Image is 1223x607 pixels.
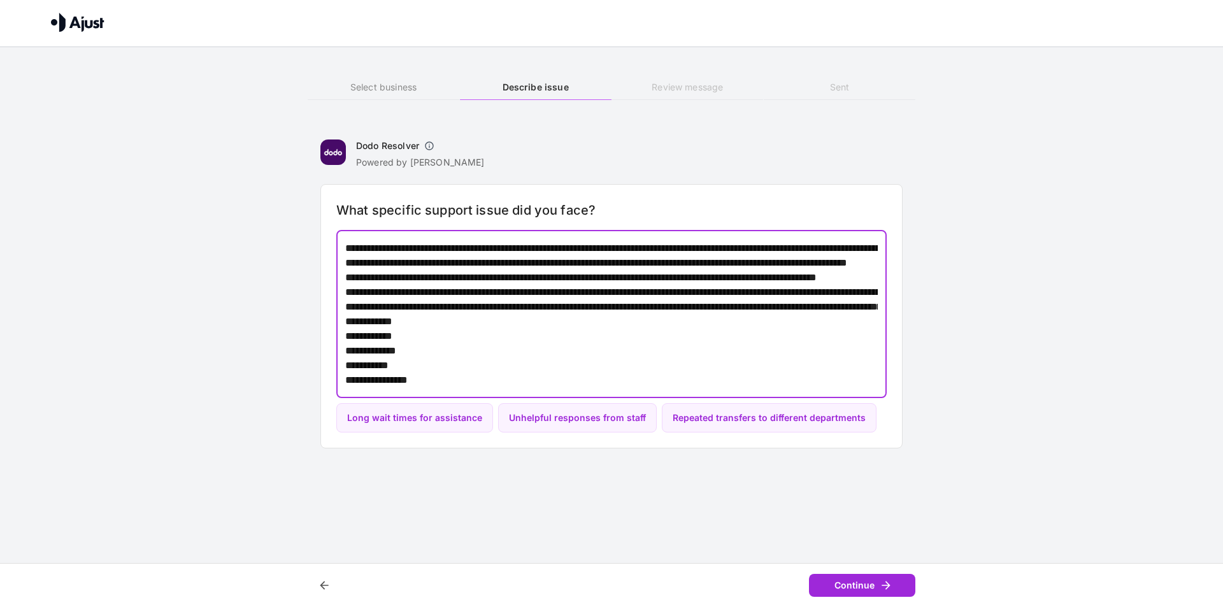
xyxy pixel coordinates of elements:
img: Ajust [51,13,104,32]
h6: Review message [611,80,763,94]
p: Powered by [PERSON_NAME] [356,156,485,169]
button: Long wait times for assistance [336,403,493,433]
h6: Dodo Resolver [356,139,419,152]
button: Continue [809,574,915,597]
button: Repeated transfers to different departments [662,403,876,433]
button: Unhelpful responses from staff [498,403,657,433]
h6: Select business [308,80,459,94]
h6: Sent [764,80,915,94]
h6: What specific support issue did you face? [336,200,887,220]
h6: Describe issue [460,80,611,94]
img: Dodo [320,139,346,165]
